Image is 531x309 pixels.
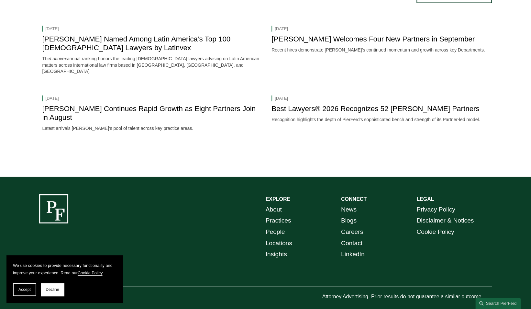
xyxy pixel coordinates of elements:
[50,56,67,61] em: Latinvex
[271,35,475,43] a: [PERSON_NAME] Welcomes Four New Partners in September
[46,26,59,32] time: [DATE]
[266,238,292,249] a: Locations
[266,196,290,202] strong: EXPLORE
[341,204,357,215] a: News
[341,249,365,260] a: LinkedIn
[42,105,256,121] a: [PERSON_NAME] Continues Rapid Growth as Eight Partners Join in August
[42,35,231,52] a: [PERSON_NAME] Named Among Latin America’s Top 100 [DEMOGRAPHIC_DATA] Lawyers by Latinvex
[271,47,489,53] p: Recent hires demonstrate [PERSON_NAME]’s continued momentum and growth across key Departments.
[275,26,288,32] time: [DATE]
[416,204,455,215] a: Privacy Policy
[42,56,260,75] p: The annual ranking honors the leading [DEMOGRAPHIC_DATA] lawyers advising on Latin American matte...
[475,298,521,309] a: Search this site
[6,255,123,303] section: Cookie banner
[416,196,434,202] strong: LEGAL
[341,215,357,226] a: Blogs
[18,287,31,292] span: Accept
[13,283,36,296] button: Accept
[416,226,454,238] a: Cookie Policy
[266,226,285,238] a: People
[271,105,479,113] a: Best Lawyers® 2026 Recognizes 52 [PERSON_NAME] Partners
[271,117,489,123] p: Recognition highlights the depth of PierFerd’s sophisticated bench and strength of its Partner-le...
[41,283,64,296] button: Decline
[341,196,367,202] strong: CONNECT
[275,96,288,101] time: [DATE]
[46,96,59,101] time: [DATE]
[322,292,492,302] p: Attorney Advertising. Prior results do not guarantee a similar outcome.
[341,226,363,238] a: Careers
[42,125,260,132] p: Latest arrivals [PERSON_NAME]’s pool of talent across key practice areas.
[266,204,282,215] a: About
[266,215,291,226] a: Practices
[266,249,287,260] a: Insights
[416,215,474,226] a: Disclaimer & Notices
[46,287,59,292] span: Decline
[13,262,116,277] p: We use cookies to provide necessary functionality and improve your experience. Read our .
[341,238,362,249] a: Contact
[78,270,103,275] a: Cookie Policy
